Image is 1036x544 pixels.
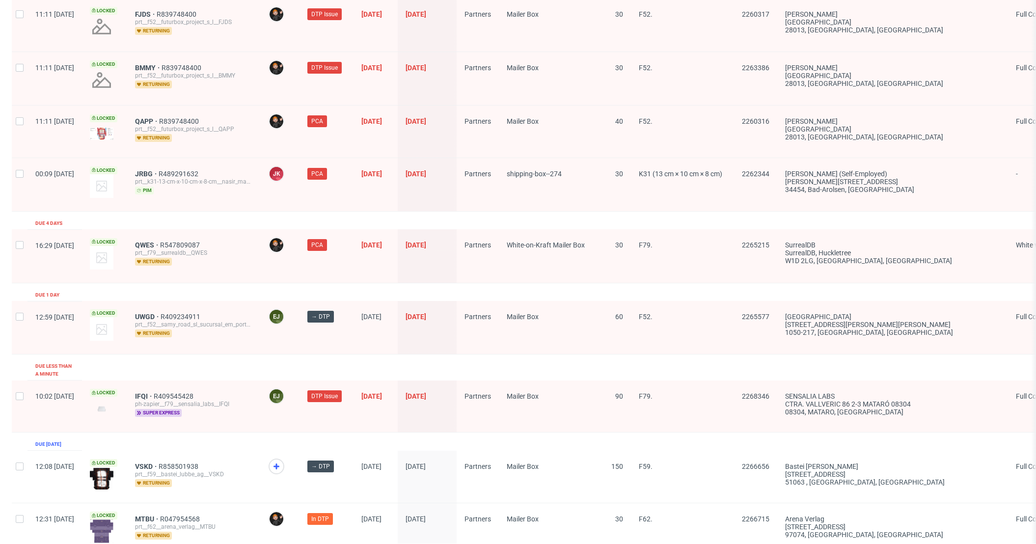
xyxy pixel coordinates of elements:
[361,313,382,321] span: [DATE]
[135,321,253,328] div: prt__f52__samy_road_sl_sucursal_em_portugal__UWGD
[311,117,323,126] span: PCA
[615,10,623,18] span: 30
[615,64,623,72] span: 30
[159,117,201,125] a: R839748400
[270,114,283,128] img: Dominik Grosicki
[311,312,330,321] span: → DTP
[464,117,491,125] span: Partners
[507,170,562,178] span: shipping-box--274
[785,18,1000,26] div: [GEOGRAPHIC_DATA]
[406,392,426,400] span: [DATE]
[785,470,1000,478] div: [STREET_ADDRESS]
[742,392,769,400] span: 2268346
[135,81,172,88] span: returning
[785,117,1000,125] div: [PERSON_NAME]
[270,512,283,526] img: Dominik Grosicki
[785,241,1000,249] div: SurrealDB
[35,64,74,72] span: 11:11 [DATE]
[135,178,253,186] div: prt__k31-13-cm-x-10-cm-x-8-cm__nasir_mahmudov_self_employed__JRBG
[135,329,172,337] span: returning
[639,392,653,400] span: F79.
[90,389,117,397] span: Locked
[507,241,585,249] span: White-on-Kraft Mailer Box
[639,241,653,249] span: F79.
[507,10,539,18] span: Mailer Box
[639,64,653,72] span: F52.
[270,238,283,252] img: Dominik Grosicki
[135,10,157,18] a: FJDS
[135,392,154,400] a: IFQI
[615,117,623,125] span: 40
[135,313,161,321] a: UWGD
[157,10,198,18] a: R839748400
[35,440,61,448] div: Due [DATE]
[785,249,1000,257] div: SurrealDB, Huckletree
[639,515,653,523] span: F62.
[135,470,253,478] div: prt__f59__bastei_lubbe_ag__VSKD
[159,462,200,470] span: R858501938
[311,241,323,249] span: PCA
[464,515,491,523] span: Partners
[270,167,283,181] figcaption: JK
[361,515,382,523] span: [DATE]
[135,27,172,35] span: returning
[639,313,653,321] span: F52.
[785,400,1000,408] div: CTRA. VALLVERIC 86 2-3 MATARÓ 08304
[742,117,769,125] span: 2260316
[507,313,539,321] span: Mailer Box
[135,532,172,540] span: returning
[785,170,1000,178] div: [PERSON_NAME] (self-employed)
[507,392,539,400] span: Mailer Box
[154,392,195,400] a: R409545428
[742,515,769,523] span: 2266715
[361,392,382,400] span: [DATE]
[611,462,623,470] span: 150
[159,170,200,178] span: R489291632
[464,170,491,178] span: Partners
[90,402,113,415] img: version_two_editor_design.png
[406,515,426,523] span: [DATE]
[742,64,769,72] span: 2263386
[135,249,253,257] div: prt__f79__surrealdb__QWES
[742,313,769,321] span: 2265577
[135,125,253,133] div: prt__f52__futurbox_project_s_l__QAPP
[742,462,769,470] span: 2266656
[615,170,623,178] span: 30
[35,10,74,18] span: 11:11 [DATE]
[406,170,426,178] span: [DATE]
[35,291,59,299] div: Due 1 day
[135,462,159,470] span: VSKD
[361,117,382,125] span: [DATE]
[785,257,1000,265] div: W1D 2LG, [GEOGRAPHIC_DATA] , [GEOGRAPHIC_DATA]
[160,515,202,523] a: R047954568
[135,523,253,531] div: prt__f62__arena_verlag__MTBU
[135,400,253,408] div: ph-zapier__f79__sensalia_labs__IFQI
[135,479,172,487] span: returning
[161,313,202,321] span: R409234911
[406,241,426,249] span: [DATE]
[406,10,426,18] span: [DATE]
[361,241,382,249] span: [DATE]
[785,313,1000,321] div: [GEOGRAPHIC_DATA]
[615,392,623,400] span: 90
[90,68,113,92] img: no_design.png
[135,117,159,125] a: QAPP
[270,61,283,75] img: Dominik Grosicki
[785,392,1000,400] div: SENSALIA LABS
[464,392,491,400] span: Partners
[639,10,653,18] span: F52.
[135,64,162,72] span: BMMY
[406,313,426,321] span: [DATE]
[361,462,382,470] span: [DATE]
[785,462,1000,470] div: Bastei [PERSON_NAME]
[90,468,113,490] img: version_two_editor_design.png
[785,72,1000,80] div: [GEOGRAPHIC_DATA]
[785,531,1000,539] div: 97074, [GEOGRAPHIC_DATA] , [GEOGRAPHIC_DATA]
[160,241,202,249] a: R547809087
[90,459,117,467] span: Locked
